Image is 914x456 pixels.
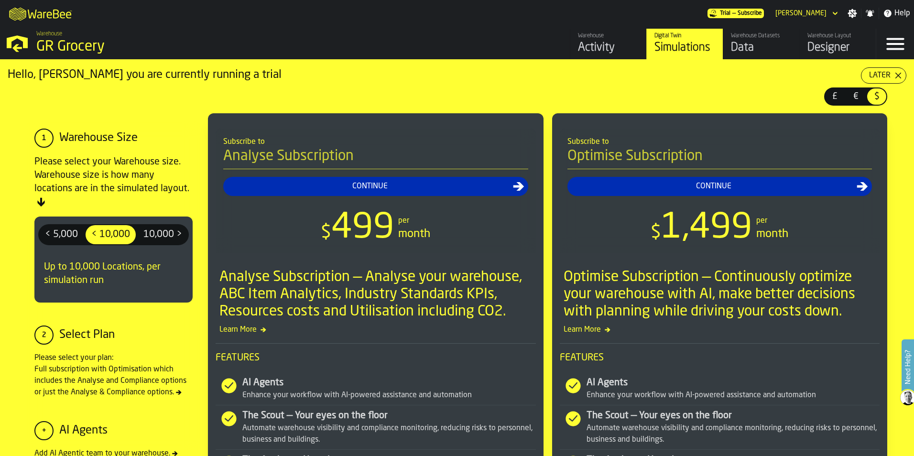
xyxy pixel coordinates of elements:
span: < 10,000 [87,227,134,242]
div: Warehouse [578,33,639,39]
label: Need Help? [903,340,913,394]
div: Up to 10,000 Locations, per simulation run [38,253,189,295]
div: AI Agents [587,376,880,390]
div: AI Agents [242,376,536,390]
span: Trial [720,10,730,17]
div: 1 [34,129,54,148]
button: button-Continue [223,177,528,196]
label: button-toggle-Notifications [861,9,879,18]
div: Enhance your workflow with AI-powered assistance and automation [242,390,536,401]
a: link-to-/wh/i/e451d98b-95f6-4604-91ff-c80219f9c36d/simulations [646,29,723,59]
div: Continue [227,181,513,192]
div: Hello, [PERSON_NAME] you are currently running a trial [8,67,861,83]
label: button-switch-multi-10,000 > [137,224,189,245]
div: month [756,227,788,242]
div: DropdownMenuValue-Jessica Derkacz [772,8,840,19]
span: Warehouse [36,31,62,37]
span: Learn More [216,324,536,336]
label: button-toggle-Menu [876,29,914,59]
label: button-switch-multi-£ [824,87,845,106]
label: button-switch-multi-< 10,000 [85,224,137,245]
div: Menu Subscription [707,9,764,18]
a: link-to-/wh/i/e451d98b-95f6-4604-91ff-c80219f9c36d/feed/ [570,29,646,59]
span: 1,499 [661,211,752,246]
span: 10,000 > [140,227,186,242]
div: DropdownMenuValue-Jessica Derkacz [775,10,827,17]
div: thumb [39,225,84,244]
span: £ [827,90,842,103]
div: Subscribe to [223,136,528,148]
div: Simulations [654,40,715,55]
span: Help [894,8,910,19]
div: Warehouse Datasets [731,33,792,39]
div: Warehouse Size [59,130,138,146]
a: link-to-/wh/i/e451d98b-95f6-4604-91ff-c80219f9c36d/data [723,29,799,59]
label: button-switch-multi-€ [845,87,866,106]
div: The Scout — Your eyes on the floor [242,409,536,423]
label: button-toggle-Settings [844,9,861,18]
h4: Analyse Subscription [223,148,528,169]
div: Analyse Subscription — Analyse your warehouse, ABC Item Analytics, Industry Standards KPIs, Resou... [219,269,536,320]
div: Later [865,70,894,81]
div: thumb [86,225,136,244]
label: button-toggle-Help [879,8,914,19]
span: — [732,10,736,17]
h4: Optimise Subscription [567,148,872,169]
div: AI Agents [59,423,108,438]
span: 499 [331,211,394,246]
span: Subscribe [738,10,762,17]
span: € [848,90,863,103]
div: Please select your Warehouse size. Warehouse size is how many locations are in the simulated layout. [34,155,193,209]
div: + [34,421,54,440]
div: Subscribe to [567,136,872,148]
span: $ [651,223,661,242]
div: thumb [825,88,844,105]
div: GR Grocery [36,38,294,55]
div: Data [731,40,792,55]
span: Learn More [560,324,880,336]
span: Features [216,351,536,365]
div: thumb [867,88,886,105]
div: Please select your plan: Full subscription with Optimisation which includes the Analyse and Compl... [34,352,193,398]
div: Activity [578,40,639,55]
button: button-Continue [567,177,872,196]
span: $ [321,223,331,242]
a: link-to-/wh/i/e451d98b-95f6-4604-91ff-c80219f9c36d/designer [799,29,876,59]
div: Continue [571,181,857,192]
span: Features [560,351,880,365]
a: link-to-/wh/i/e451d98b-95f6-4604-91ff-c80219f9c36d/pricing/ [707,9,764,18]
div: Select Plan [59,327,115,343]
span: $ [869,90,884,103]
div: 2 [34,326,54,345]
label: button-switch-multi-$ [866,87,887,106]
div: Optimise Subscription — Continuously optimize your warehouse with AI, make better decisions with ... [564,269,880,320]
div: per [398,215,409,227]
span: < 5,000 [41,227,82,242]
div: The Scout — Your eyes on the floor [587,409,880,423]
button: button-Later [861,67,906,84]
div: thumb [846,88,865,105]
div: thumb [138,225,188,244]
div: Automate warehouse visibility and compliance monitoring, reducing risks to personnel, business an... [242,423,536,445]
div: Designer [807,40,868,55]
label: button-switch-multi-< 5,000 [38,224,85,245]
div: Enhance your workflow with AI-powered assistance and automation [587,390,880,401]
div: Automate warehouse visibility and compliance monitoring, reducing risks to personnel, business an... [587,423,880,445]
div: Digital Twin [654,33,715,39]
div: Warehouse Layout [807,33,868,39]
div: per [756,215,767,227]
div: month [398,227,430,242]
